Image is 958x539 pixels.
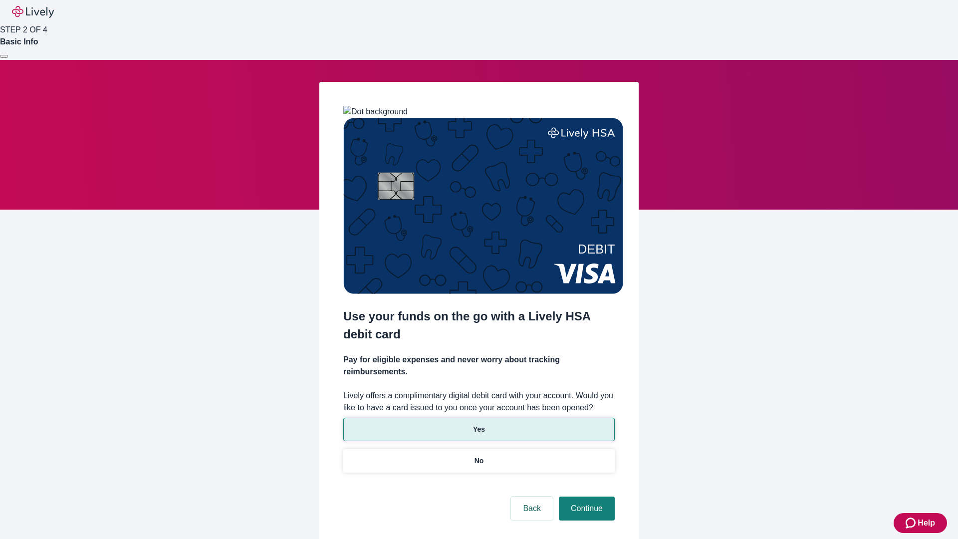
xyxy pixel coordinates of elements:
[475,456,484,466] p: No
[343,449,615,473] button: No
[12,6,54,18] img: Lively
[343,118,623,294] img: Debit card
[343,354,615,378] h4: Pay for eligible expenses and never worry about tracking reimbursements.
[894,513,947,533] button: Zendesk support iconHelp
[343,418,615,441] button: Yes
[511,497,553,521] button: Back
[343,390,615,414] label: Lively offers a complimentary digital debit card with your account. Would you like to have a card...
[343,106,408,118] img: Dot background
[918,517,935,529] span: Help
[906,517,918,529] svg: Zendesk support icon
[559,497,615,521] button: Continue
[473,424,485,435] p: Yes
[343,307,615,343] h2: Use your funds on the go with a Lively HSA debit card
